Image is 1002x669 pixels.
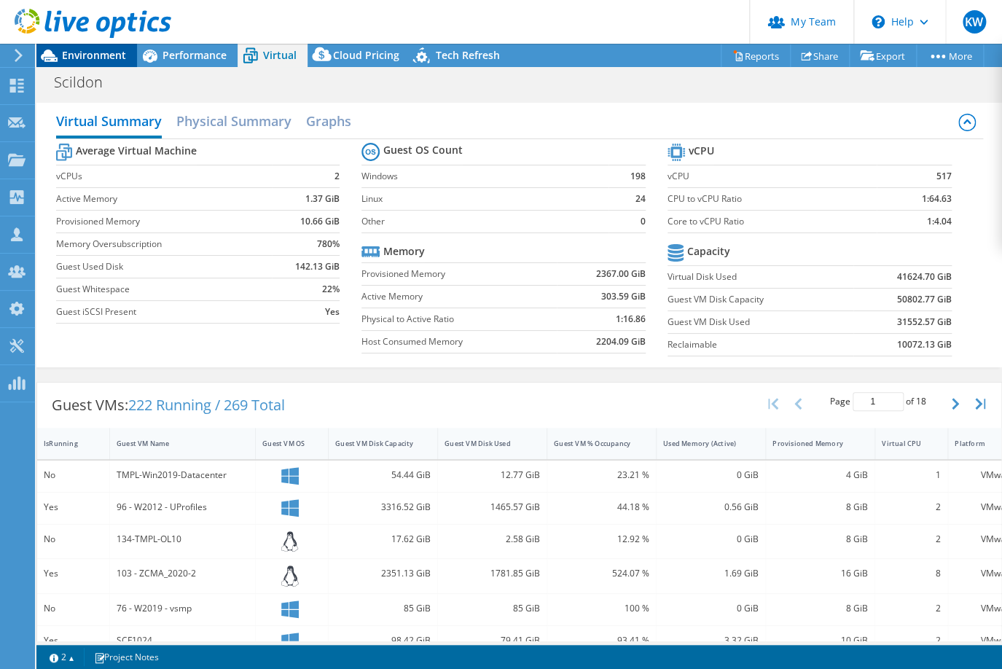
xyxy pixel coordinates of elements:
[663,531,759,547] div: 0 GiB
[361,312,557,326] label: Physical to Active Ratio
[849,44,917,67] a: Export
[37,383,300,428] div: Guest VMs:
[117,439,231,448] div: Guest VM Name
[445,531,540,547] div: 2.58 GiB
[668,270,853,284] label: Virtual Disk Used
[361,214,608,229] label: Other
[44,531,103,547] div: No
[882,566,941,582] div: 8
[445,566,540,582] div: 1781.85 GiB
[897,292,952,307] b: 50802.77 GiB
[56,259,272,274] label: Guest Used Disk
[955,439,997,448] div: Platform
[554,566,649,582] div: 524.07 %
[663,633,759,649] div: 3.32 GiB
[721,44,791,67] a: Reports
[44,566,103,582] div: Yes
[936,169,952,184] b: 517
[554,531,649,547] div: 12.92 %
[361,334,557,349] label: Host Consumed Memory
[117,566,248,582] div: 103 - ZCMA_2020-2
[295,259,340,274] b: 142.13 GiB
[306,106,351,136] h2: Graphs
[853,392,904,411] input: jump to page
[262,439,304,448] div: Guest VM OS
[668,192,877,206] label: CPU to vCPU Ratio
[554,600,649,617] div: 100 %
[554,633,649,649] div: 93.41 %
[56,169,272,184] label: vCPUs
[335,566,431,582] div: 2351.13 GiB
[790,44,850,67] a: Share
[445,600,540,617] div: 85 GiB
[635,192,646,206] b: 24
[772,499,868,515] div: 8 GiB
[436,48,500,62] span: Tech Refresh
[334,169,340,184] b: 2
[663,499,759,515] div: 0.56 GiB
[44,499,103,515] div: Yes
[44,600,103,617] div: No
[882,467,941,483] div: 1
[76,144,197,158] b: Average Virtual Machine
[383,244,425,259] b: Memory
[772,633,868,649] div: 10 GiB
[616,312,646,326] b: 1:16.86
[596,334,646,349] b: 2204.09 GiB
[176,106,291,136] h2: Physical Summary
[335,600,431,617] div: 85 GiB
[117,467,248,483] div: TMPL-Win2019-Datacenter
[56,214,272,229] label: Provisioned Memory
[663,566,759,582] div: 1.69 GiB
[601,289,646,304] b: 303.59 GiB
[335,531,431,547] div: 17.62 GiB
[117,499,248,515] div: 96 - W2012 - UProfiles
[916,44,984,67] a: More
[322,282,340,297] b: 22%
[325,305,340,319] b: Yes
[62,48,126,62] span: Environment
[668,169,877,184] label: vCPU
[663,439,741,448] div: Used Memory (Active)
[44,439,85,448] div: IsRunning
[882,600,941,617] div: 2
[897,315,952,329] b: 31552.57 GiB
[300,214,340,229] b: 10.66 GiB
[56,237,272,251] label: Memory Oversubscription
[882,499,941,515] div: 2
[305,192,340,206] b: 1.37 GiB
[333,48,399,62] span: Cloud Pricing
[830,392,926,411] span: Page of
[445,467,540,483] div: 12.77 GiB
[668,337,853,352] label: Reclaimable
[630,169,646,184] b: 198
[882,633,941,649] div: 2
[772,600,868,617] div: 8 GiB
[668,292,853,307] label: Guest VM Disk Capacity
[927,214,952,229] b: 1:4.04
[882,531,941,547] div: 2
[39,648,85,666] a: 2
[84,648,169,666] a: Project Notes
[772,439,850,448] div: Provisioned Memory
[687,244,730,259] b: Capacity
[383,143,463,157] b: Guest OS Count
[663,467,759,483] div: 0 GiB
[916,395,926,407] span: 18
[117,600,248,617] div: 76 - W2019 - vsmp
[772,531,868,547] div: 8 GiB
[361,192,608,206] label: Linux
[117,633,248,649] div: SCF1024
[554,439,632,448] div: Guest VM % Occupancy
[128,395,285,415] span: 222 Running / 269 Total
[596,267,646,281] b: 2367.00 GiB
[56,192,272,206] label: Active Memory
[263,48,297,62] span: Virtual
[897,337,952,352] b: 10072.13 GiB
[445,499,540,515] div: 1465.57 GiB
[963,10,986,34] span: KW
[361,267,557,281] label: Provisioned Memory
[335,439,413,448] div: Guest VM Disk Capacity
[335,467,431,483] div: 54.44 GiB
[668,315,853,329] label: Guest VM Disk Used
